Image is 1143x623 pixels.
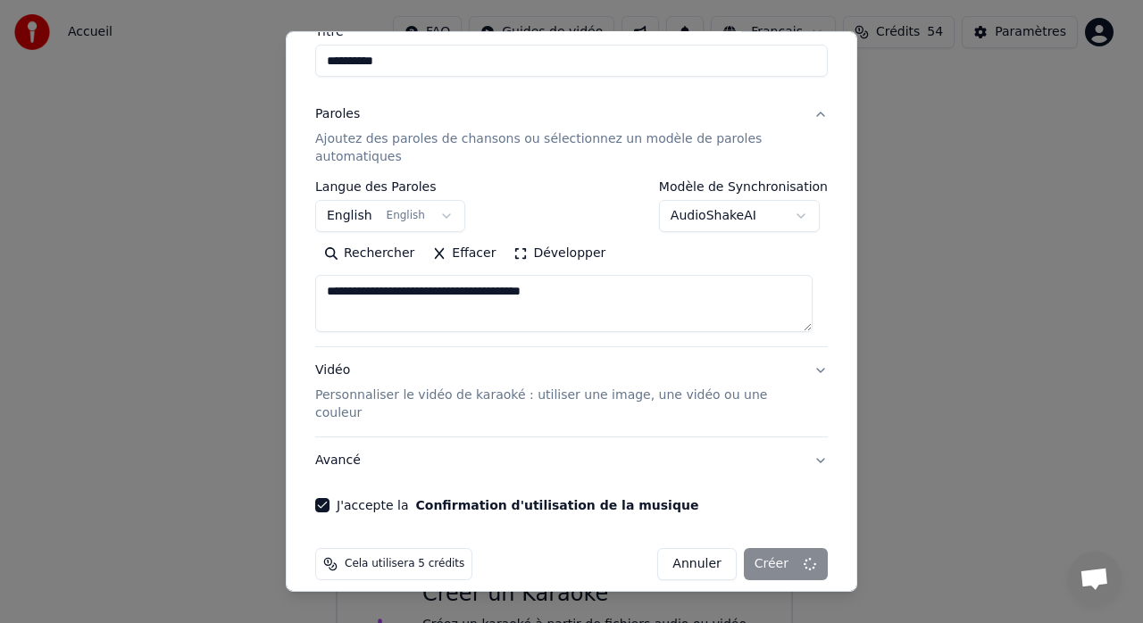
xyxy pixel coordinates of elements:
button: Annuler [657,548,736,580]
button: J'accepte la [415,499,698,511]
div: ParolesAjoutez des paroles de chansons ou sélectionnez un modèle de paroles automatiques [315,180,828,346]
label: Titre [315,25,828,37]
label: Modèle de Synchronisation [659,180,828,193]
button: Développer [505,239,614,268]
button: VidéoPersonnaliser le vidéo de karaoké : utiliser une image, une vidéo ou une couleur [315,347,828,436]
p: Personnaliser le vidéo de karaoké : utiliser une image, une vidéo ou une couleur [315,386,799,422]
button: Effacer [423,239,505,268]
button: Avancé [315,437,828,484]
label: Langue des Paroles [315,180,465,193]
p: Ajoutez des paroles de chansons ou sélectionnez un modèle de paroles automatiques [315,130,799,166]
button: Rechercher [315,239,423,268]
div: Vidéo [315,361,799,422]
label: J'accepte la [337,499,698,511]
span: Cela utilisera 5 crédits [345,557,464,571]
button: ParolesAjoutez des paroles de chansons ou sélectionnez un modèle de paroles automatiques [315,91,828,180]
div: Paroles [315,105,360,123]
